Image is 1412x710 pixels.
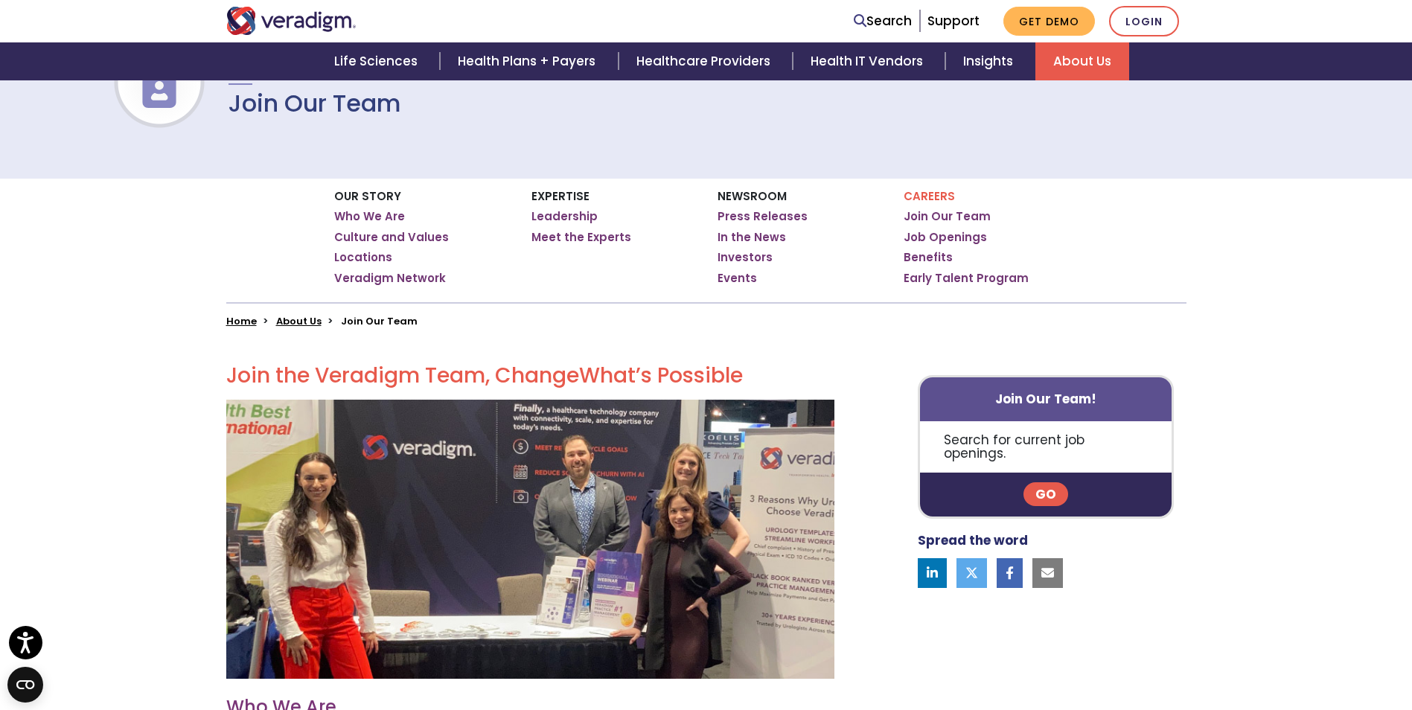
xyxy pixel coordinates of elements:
[1023,482,1068,506] a: Go
[854,11,912,31] a: Search
[718,209,808,224] a: Press Releases
[1109,6,1179,36] a: Login
[619,42,793,80] a: Healthcare Providers
[7,667,43,703] button: Open CMP widget
[1003,7,1095,36] a: Get Demo
[334,209,405,224] a: Who We Are
[904,209,991,224] a: Join Our Team
[334,230,449,245] a: Culture and Values
[229,89,401,118] h1: Join Our Team
[920,421,1172,473] p: Search for current job openings.
[316,42,440,80] a: Life Sciences
[945,42,1035,80] a: Insights
[531,230,631,245] a: Meet the Experts
[793,42,945,80] a: Health IT Vendors
[995,390,1096,408] strong: Join Our Team!
[440,42,618,80] a: Health Plans + Payers
[904,271,1029,286] a: Early Talent Program
[226,363,834,388] h2: Join the Veradigm Team, Change
[531,209,598,224] a: Leadership
[718,230,786,245] a: In the News
[904,230,987,245] a: Job Openings
[334,250,392,265] a: Locations
[226,314,257,328] a: Home
[226,7,357,35] img: Veradigm logo
[918,531,1028,549] strong: Spread the word
[276,314,322,328] a: About Us
[718,250,773,265] a: Investors
[904,250,953,265] a: Benefits
[927,12,980,30] a: Support
[579,361,743,390] span: What’s Possible
[1035,42,1129,80] a: About Us
[334,271,446,286] a: Veradigm Network
[718,271,757,286] a: Events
